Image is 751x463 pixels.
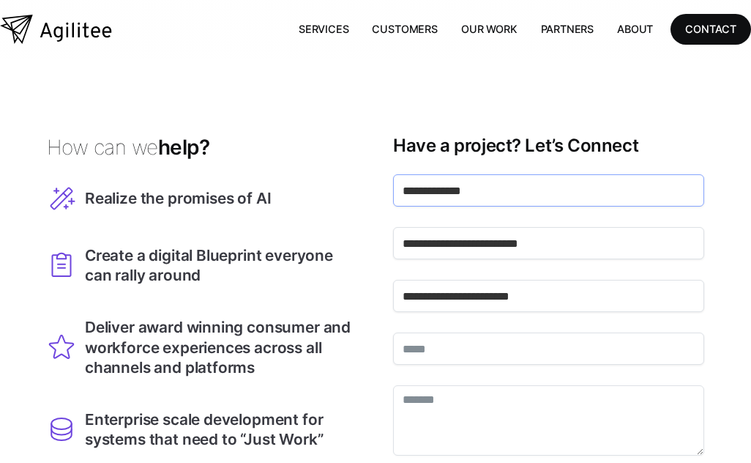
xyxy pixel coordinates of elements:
[287,14,361,44] a: Services
[47,135,358,160] h3: help?
[85,188,271,208] div: Realize the promises of AI
[529,14,606,44] a: Partners
[605,14,665,44] a: About
[85,410,358,449] div: Enterprise scale development for systems that need to “Just Work”
[685,20,736,38] div: CONTACT
[85,317,358,377] div: Deliver award winning consumer and workforce experiences across all channels and platforms
[449,14,529,44] a: Our Work
[670,14,751,44] a: CONTACT
[47,135,158,160] span: How can we
[85,245,358,285] div: Create a digital Blueprint everyone can rally around
[360,14,449,44] a: Customers
[393,135,704,157] h3: Have a project? Let’s Connect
